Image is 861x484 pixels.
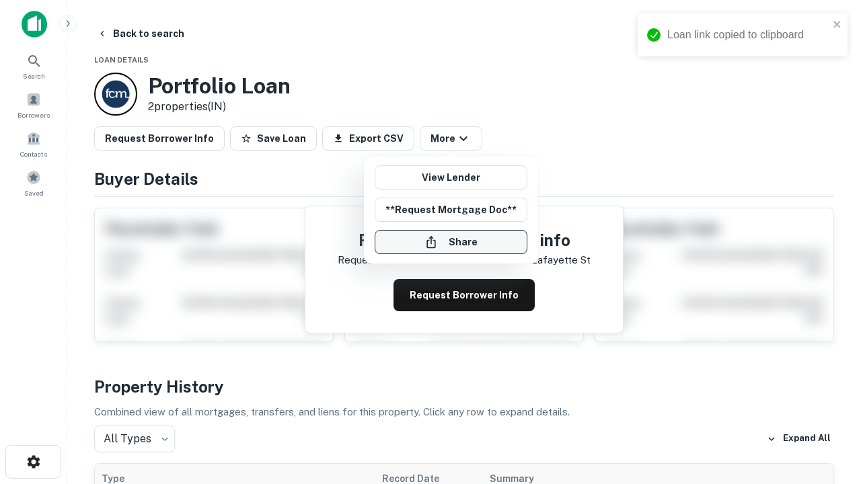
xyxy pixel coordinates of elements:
a: View Lender [375,165,527,190]
div: Loan link copied to clipboard [667,27,829,43]
button: **Request Mortgage Doc** [375,198,527,222]
iframe: Chat Widget [794,376,861,441]
button: Share [375,230,527,254]
button: close [833,19,842,32]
